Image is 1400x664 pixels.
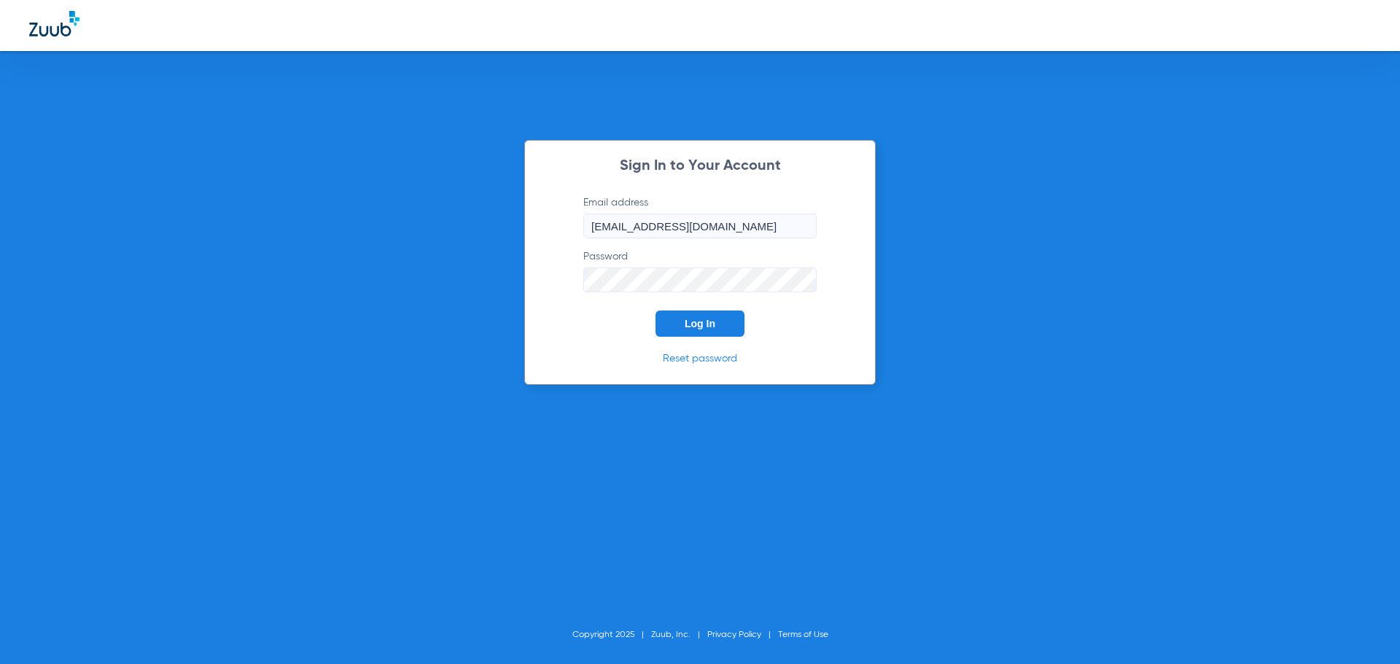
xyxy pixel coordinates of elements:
[572,628,651,642] li: Copyright 2025
[707,630,761,639] a: Privacy Policy
[778,630,828,639] a: Terms of Use
[29,11,79,36] img: Zuub Logo
[651,628,707,642] li: Zuub, Inc.
[583,195,817,238] label: Email address
[583,267,817,292] input: Password
[685,318,715,329] span: Log In
[656,310,744,337] button: Log In
[663,354,737,364] a: Reset password
[583,214,817,238] input: Email address
[561,159,839,173] h2: Sign In to Your Account
[583,249,817,292] label: Password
